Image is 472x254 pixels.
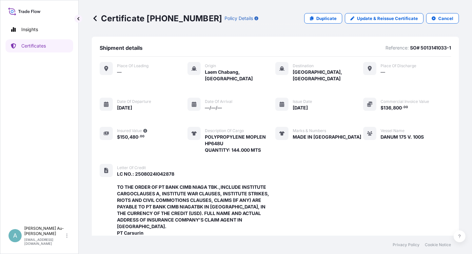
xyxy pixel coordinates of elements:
[402,106,403,108] span: .
[117,69,122,75] span: —
[128,135,129,139] span: ,
[385,45,409,51] p: Reference:
[293,63,314,68] span: Destination
[24,226,65,236] p: [PERSON_NAME] Au-[PERSON_NAME]
[293,105,308,111] span: [DATE]
[120,135,128,139] span: 150
[117,128,142,133] span: Insured Value
[205,99,232,104] span: Date of arrival
[381,99,429,104] span: Commercial Invoice Value
[425,242,451,247] a: Cookie Notice
[129,135,138,139] span: 480
[6,23,73,36] a: Insights
[6,39,73,52] a: Certificates
[225,15,253,22] p: Policy Details
[410,45,451,51] p: SO# 5013141033-1
[117,105,132,111] span: [DATE]
[21,26,38,33] p: Insights
[345,13,423,24] a: Update & Reissue Certificate
[13,232,17,239] span: A
[393,242,420,247] a: Privacy Policy
[381,69,385,75] span: —
[293,99,312,104] span: Issue Date
[205,63,216,68] span: Origin
[381,128,404,133] span: Vessel Name
[316,15,337,22] p: Duplicate
[100,45,143,51] span: Shipment details
[117,165,146,170] span: Letter of Credit
[139,135,140,138] span: .
[205,105,222,111] span: —/—/—
[117,99,151,104] span: Date of departure
[393,106,402,110] span: 800
[293,134,361,140] span: MADE IN [GEOGRAPHIC_DATA]
[426,13,459,24] button: Cancel
[92,13,222,24] p: Certificate [PHONE_NUMBER]
[205,128,244,133] span: Description of cargo
[205,69,275,82] span: Laem Chabang, [GEOGRAPHIC_DATA]
[403,106,408,108] span: 00
[140,135,145,138] span: 00
[293,69,363,82] span: [GEOGRAPHIC_DATA], [GEOGRAPHIC_DATA]
[293,128,326,133] span: Marks & Numbers
[383,106,391,110] span: 136
[381,106,383,110] span: $
[357,15,418,22] p: Update & Reissue Certificate
[438,15,453,22] p: Cancel
[117,63,148,68] span: Place of Loading
[381,63,416,68] span: Place of discharge
[117,135,120,139] span: $
[391,106,393,110] span: ,
[205,134,275,153] span: POLYPROPYLENE MOPLEN HP648U QUANTITY: 144.000 MTS
[381,134,424,140] span: DANUM 175 V. 100S
[21,43,46,49] p: Certificates
[24,238,65,245] p: [EMAIL_ADDRESS][DOMAIN_NAME]
[304,13,342,24] a: Duplicate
